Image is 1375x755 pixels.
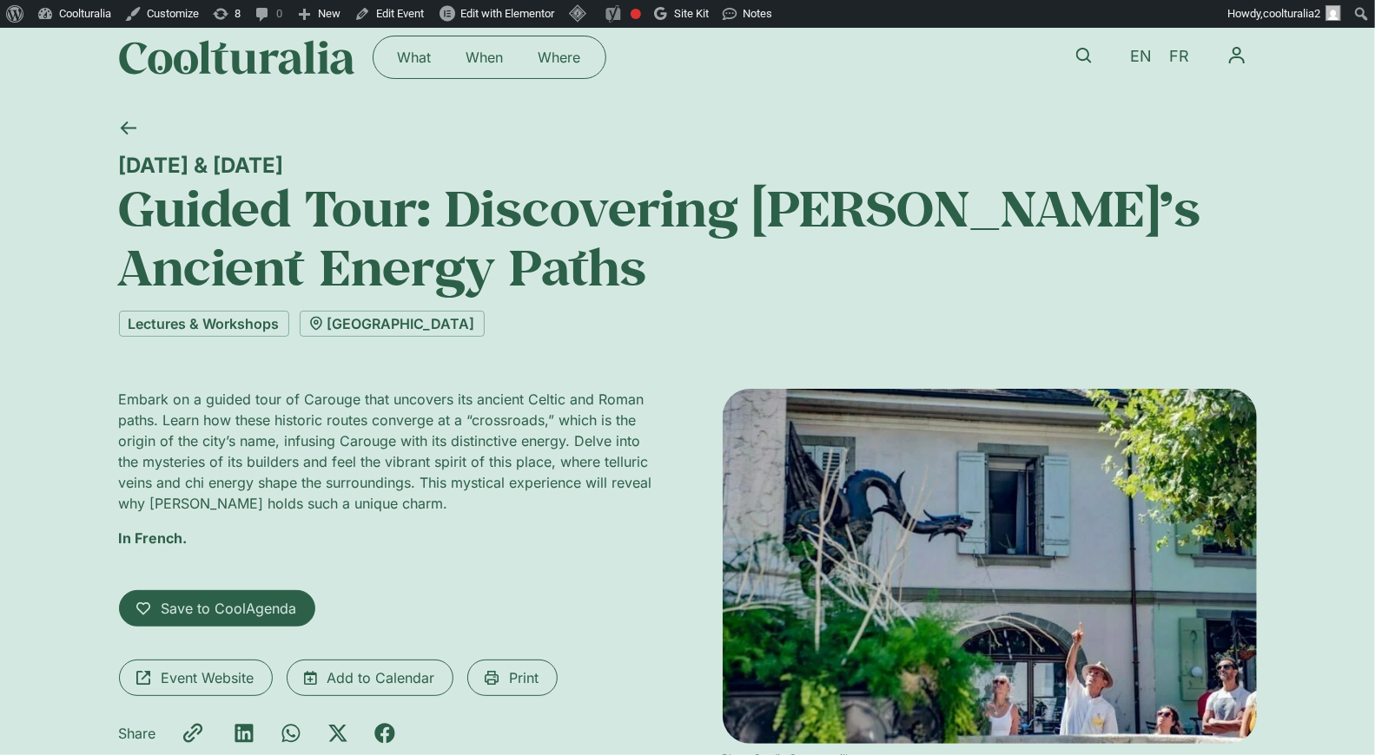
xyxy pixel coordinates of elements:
div: Focus keyphrase not set [631,9,641,19]
span: Add to Calendar [327,667,435,688]
a: [GEOGRAPHIC_DATA] [300,311,485,337]
div: [DATE] & [DATE] [119,153,1257,178]
a: FR [1160,44,1198,69]
a: What [380,43,449,71]
p: Embark on a guided tour of Carouge that uncovers its ancient Celtic and Roman paths. Learn how th... [119,389,653,514]
a: Add to Calendar [287,660,453,696]
nav: Menu [380,43,598,71]
strong: In French. [119,529,188,547]
p: Share [119,723,156,744]
span: Edit with Elementor [460,7,554,20]
a: Print [467,660,558,696]
a: Lectures & Workshops [119,311,289,337]
div: Share on whatsapp [281,723,301,744]
div: Share on x-twitter [327,723,348,744]
a: When [449,43,521,71]
button: Menu Toggle [1217,36,1257,75]
div: Share on linkedin [234,723,255,744]
span: Save to CoolAgenda [162,598,297,619]
div: Share on facebook [374,723,395,744]
span: coolturalia2 [1263,7,1320,20]
span: Site Kit [674,7,709,20]
span: EN [1130,48,1152,66]
a: EN [1121,44,1160,69]
nav: Menu [1217,36,1257,75]
h1: Guided Tour: Discovering [PERSON_NAME]’s Ancient Energy Paths [119,178,1257,297]
img: Coolturalia - Les coulisses d’un haut lieu d’énergie [723,389,1257,744]
span: Event Website [162,667,255,688]
a: Event Website [119,660,273,696]
span: Print [510,667,539,688]
a: Save to CoolAgenda [119,590,315,627]
a: Where [521,43,598,71]
span: FR [1169,48,1189,66]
